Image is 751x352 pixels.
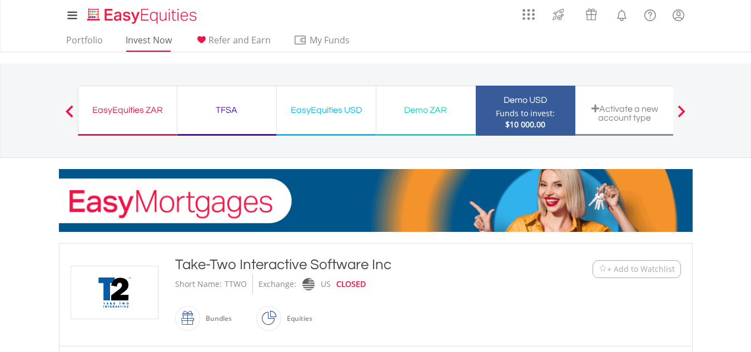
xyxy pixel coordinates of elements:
[184,102,270,118] div: TFSA
[321,275,331,294] div: US
[73,266,156,319] img: EQU.US.TTWO.png
[175,255,524,275] div: Take-Two Interactive Software Inc
[59,169,693,232] img: EasyMortage Promotion Banner
[483,92,569,108] div: Demo USD
[383,102,469,118] div: Demo ZAR
[284,102,369,118] div: EasyEquities USD
[582,6,600,23] img: vouchers-v2.svg
[336,275,366,294] div: CLOSED
[258,275,296,294] div: Exchange:
[302,278,314,291] img: nasdaq.png
[496,108,555,119] div: Funds to invest:
[608,3,636,25] a: Notifications
[575,3,608,23] a: Vouchers
[599,265,607,273] img: Watchlist
[515,3,542,21] a: AppsGrid
[664,3,693,27] a: My Profile
[593,260,681,278] button: Watchlist + Add to Watchlist
[83,3,201,25] a: Home page
[225,275,247,294] div: TTWO
[62,34,107,52] a: Portfolio
[190,34,275,52] a: Refer and Earn
[85,102,170,118] div: EasyEquities ZAR
[281,305,312,332] div: Equities
[523,8,535,21] img: grid-menu-icon.svg
[85,7,201,25] img: EasyEquities_Logo.png
[208,34,271,46] span: Refer and Earn
[200,305,232,332] div: Bundles
[607,264,675,275] span: + Add to Watchlist
[294,33,366,47] span: My Funds
[175,275,222,294] div: Short Name:
[121,34,176,52] a: Invest Now
[636,3,664,25] a: FAQ's and Support
[549,6,568,23] img: thrive-v2.svg
[505,119,545,130] span: $10 000.00
[582,104,668,122] div: Activate a new account type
